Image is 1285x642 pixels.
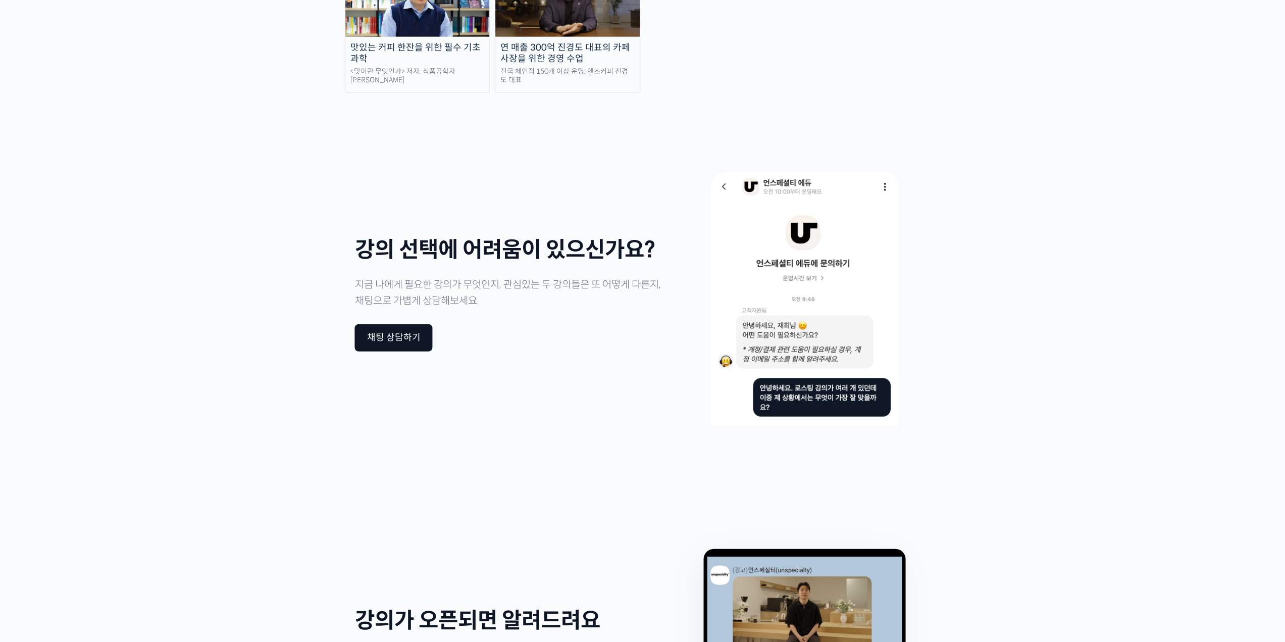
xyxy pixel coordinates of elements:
[67,320,130,345] a: 대화
[32,335,38,343] span: 홈
[367,332,421,343] div: 채팅 상담하기
[495,67,640,85] div: 전국 체인점 150개 이상 운영, 핸즈커피 진경도 대표
[130,320,194,345] a: 설정
[495,42,640,65] div: 연 매출 300억 진경도 대표의 카페 사장을 위한 경영 수업
[345,67,490,85] div: <맛이란 무엇인가> 저자, 식품공학자 [PERSON_NAME]
[355,238,663,262] h1: 강의 선택에 어려움이 있으신가요?
[92,336,105,344] span: 대화
[3,320,67,345] a: 홈
[345,42,490,65] div: 맛있는 커피 한잔을 위한 필수 기초 과학
[355,277,663,309] p: 지금 나에게 필요한 강의가 무엇인지, 관심있는 두 강의들은 또 어떻게 다른지, 채팅으로 가볍게 상담해보세요.
[156,335,168,343] span: 설정
[355,609,663,632] h1: 강의가 오픈되면 알려드려요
